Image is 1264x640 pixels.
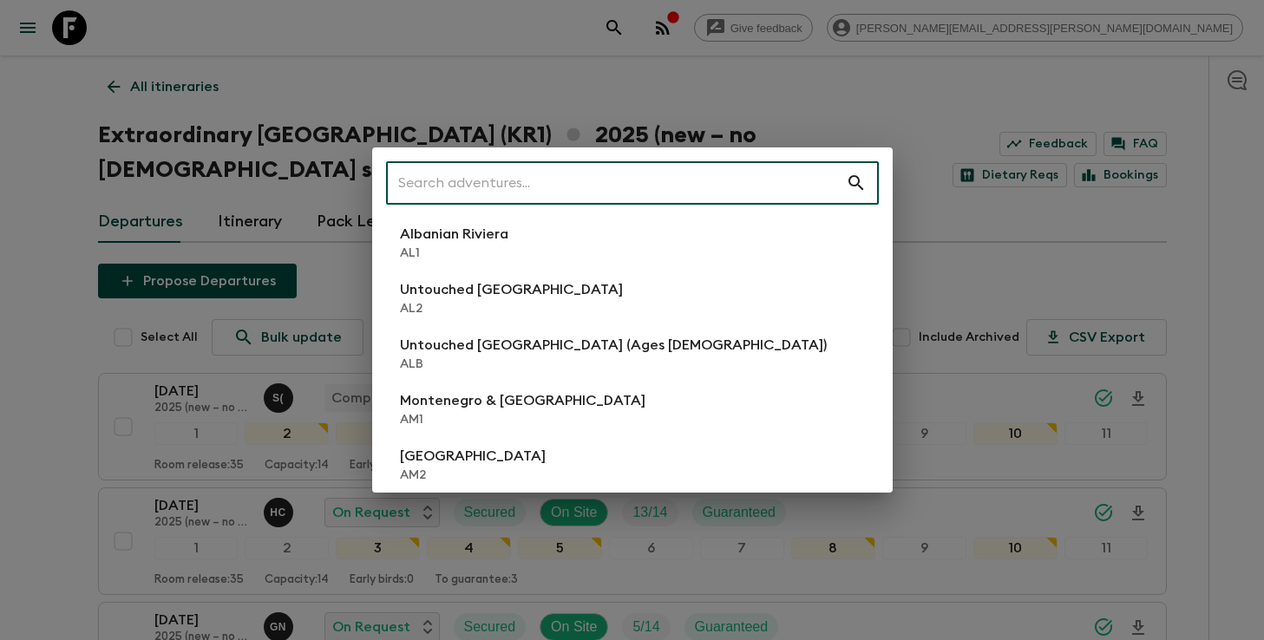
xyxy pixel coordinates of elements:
p: Albanian Riviera [400,224,508,245]
p: AL2 [400,300,623,317]
p: Montenegro & [GEOGRAPHIC_DATA] [400,390,645,411]
p: [GEOGRAPHIC_DATA] [400,446,546,467]
p: Untouched [GEOGRAPHIC_DATA] (Ages [DEMOGRAPHIC_DATA]) [400,335,827,356]
p: Untouched [GEOGRAPHIC_DATA] [400,279,623,300]
p: AM1 [400,411,645,428]
p: ALB [400,356,827,373]
p: AM2 [400,467,546,484]
input: Search adventures... [386,159,846,207]
p: AL1 [400,245,508,262]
